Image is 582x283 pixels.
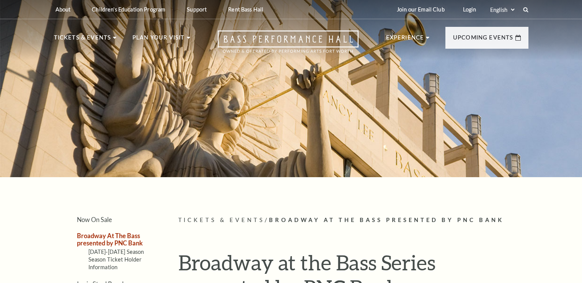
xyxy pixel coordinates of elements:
[269,217,504,223] span: Broadway At The Bass presented by PNC Bank
[54,33,111,47] p: Tickets & Events
[228,6,263,13] p: Rent Bass Hall
[77,216,112,223] a: Now On Sale
[178,217,265,223] span: Tickets & Events
[92,6,165,13] p: Children's Education Program
[88,248,144,255] a: [DATE]-[DATE] Season
[88,256,142,270] a: Season Ticket Holder Information
[453,33,514,47] p: Upcoming Events
[386,33,424,47] p: Experience
[77,232,143,247] a: Broadway At The Bass presented by PNC Bank
[132,33,185,47] p: Plan Your Visit
[187,6,207,13] p: Support
[178,216,528,225] p: /
[55,6,71,13] p: About
[489,6,516,13] select: Select:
